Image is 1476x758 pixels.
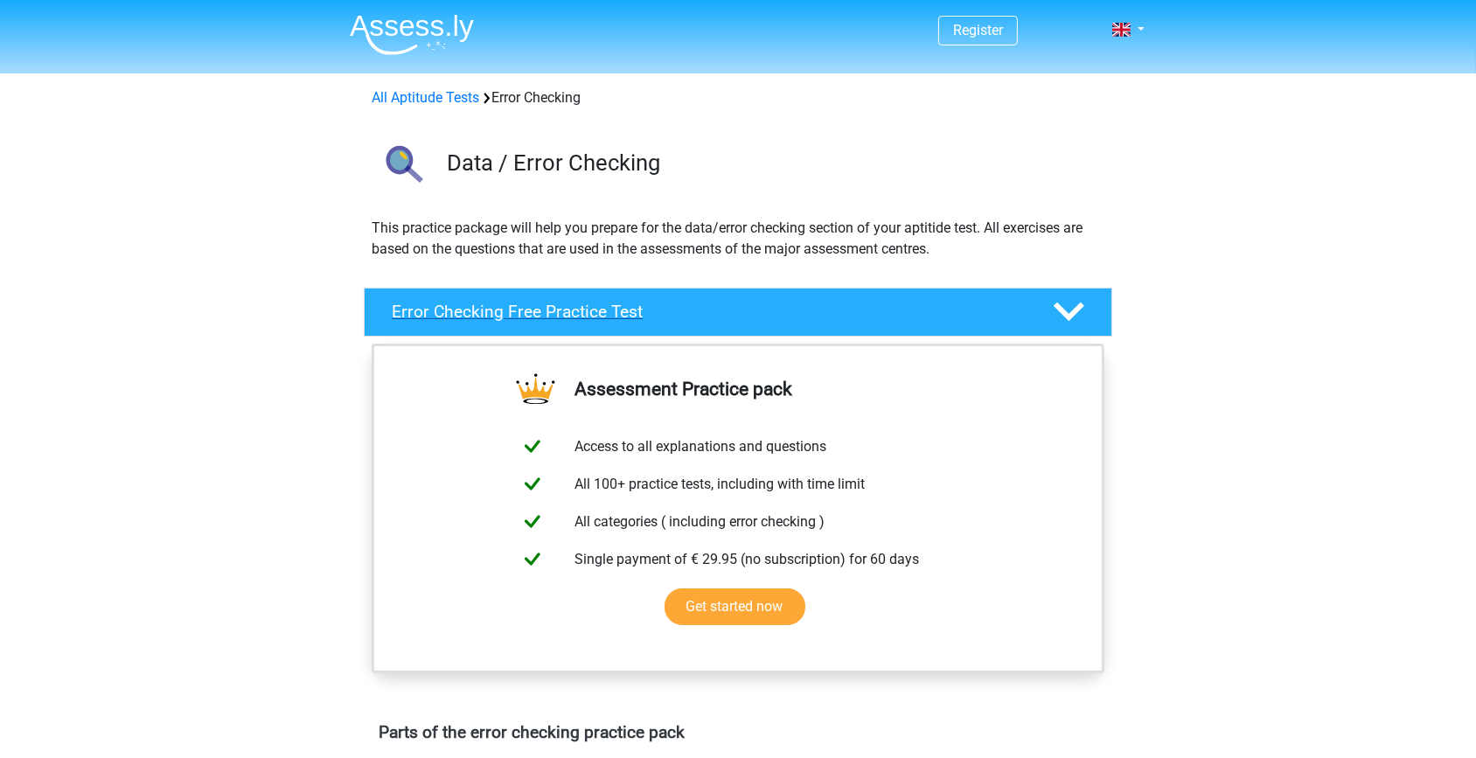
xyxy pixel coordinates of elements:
[372,218,1104,260] p: This practice package will help you prepare for the data/error checking section of your aptitide ...
[379,722,1097,742] h4: Parts of the error checking practice pack
[447,150,1098,177] h3: Data / Error Checking
[357,288,1119,337] a: Error Checking Free Practice Test
[365,129,439,204] img: error checking
[953,22,1003,38] a: Register
[665,588,805,625] a: Get started now
[365,87,1111,108] div: Error Checking
[392,302,1025,322] h4: Error Checking Free Practice Test
[350,14,474,55] img: Assessly
[372,89,479,106] a: All Aptitude Tests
